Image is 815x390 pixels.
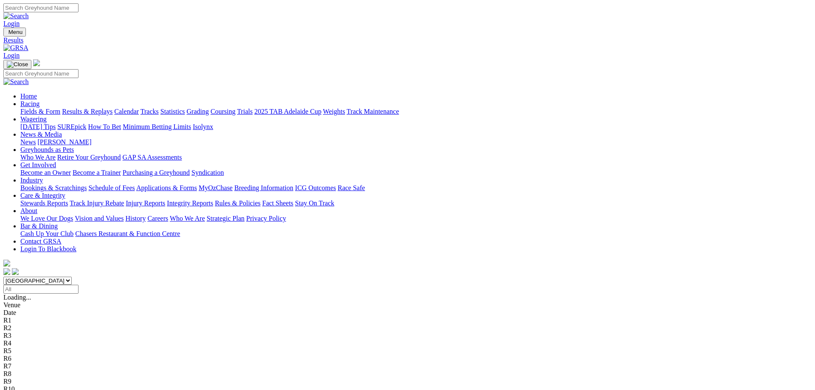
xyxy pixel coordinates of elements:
a: Breeding Information [234,184,293,191]
img: twitter.svg [12,268,19,275]
a: Care & Integrity [20,192,65,199]
div: R5 [3,347,812,355]
a: Careers [147,215,168,222]
div: Greyhounds as Pets [20,154,812,161]
img: Search [3,12,29,20]
a: [PERSON_NAME] [37,138,91,146]
a: Bookings & Scratchings [20,184,87,191]
a: About [20,207,37,214]
a: Strategic Plan [207,215,244,222]
div: R3 [3,332,812,339]
a: Login To Blackbook [20,245,76,253]
a: Privacy Policy [246,215,286,222]
div: Bar & Dining [20,230,812,238]
a: Become a Trainer [73,169,121,176]
div: Venue [3,301,812,309]
a: Stewards Reports [20,199,68,207]
a: Retire Your Greyhound [57,154,121,161]
input: Search [3,3,79,12]
a: Calendar [114,108,139,115]
div: R4 [3,339,812,347]
a: We Love Our Dogs [20,215,73,222]
img: facebook.svg [3,268,10,275]
a: Rules & Policies [215,199,261,207]
div: Date [3,309,812,317]
a: Integrity Reports [167,199,213,207]
a: Fields & Form [20,108,60,115]
a: Injury Reports [126,199,165,207]
a: Applications & Forms [136,184,197,191]
a: Get Involved [20,161,56,168]
a: MyOzChase [199,184,233,191]
div: R2 [3,324,812,332]
button: Toggle navigation [3,60,31,69]
a: ICG Outcomes [295,184,336,191]
a: Login [3,20,20,27]
div: Wagering [20,123,812,131]
a: Syndication [191,169,224,176]
a: Cash Up Your Club [20,230,73,237]
span: Menu [8,29,22,35]
div: R9 [3,378,812,385]
a: Racing [20,100,39,107]
div: Industry [20,184,812,192]
div: Care & Integrity [20,199,812,207]
img: logo-grsa-white.png [3,260,10,267]
div: Racing [20,108,812,115]
img: GRSA [3,44,28,52]
a: Isolynx [193,123,213,130]
div: R7 [3,362,812,370]
img: Search [3,78,29,86]
img: logo-grsa-white.png [33,59,40,66]
div: R8 [3,370,812,378]
a: Results & Replays [62,108,112,115]
a: GAP SA Assessments [123,154,182,161]
a: Greyhounds as Pets [20,146,74,153]
a: Minimum Betting Limits [123,123,191,130]
a: Wagering [20,115,47,123]
a: Who We Are [20,154,56,161]
a: Race Safe [337,184,365,191]
a: SUREpick [57,123,86,130]
a: Who We Are [170,215,205,222]
img: Close [7,61,28,68]
a: News & Media [20,131,62,138]
div: R1 [3,317,812,324]
span: Loading... [3,294,31,301]
a: Results [3,36,812,44]
a: Track Maintenance [347,108,399,115]
a: 2025 TAB Adelaide Cup [254,108,321,115]
a: Statistics [160,108,185,115]
a: Tracks [141,108,159,115]
a: Industry [20,177,43,184]
a: Weights [323,108,345,115]
a: Schedule of Fees [88,184,135,191]
a: Track Injury Rebate [70,199,124,207]
a: Chasers Restaurant & Function Centre [75,230,180,237]
a: Contact GRSA [20,238,61,245]
div: About [20,215,812,222]
input: Search [3,69,79,78]
a: History [125,215,146,222]
div: Get Involved [20,169,812,177]
a: [DATE] Tips [20,123,56,130]
button: Toggle navigation [3,28,26,36]
a: Grading [187,108,209,115]
a: Home [20,93,37,100]
a: Fact Sheets [262,199,293,207]
a: How To Bet [88,123,121,130]
input: Select date [3,285,79,294]
a: Bar & Dining [20,222,58,230]
a: Purchasing a Greyhound [123,169,190,176]
a: Login [3,52,20,59]
a: Vision and Values [75,215,124,222]
div: R6 [3,355,812,362]
a: Coursing [211,108,236,115]
a: Trials [237,108,253,115]
div: News & Media [20,138,812,146]
a: Become an Owner [20,169,71,176]
a: Stay On Track [295,199,334,207]
a: News [20,138,36,146]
